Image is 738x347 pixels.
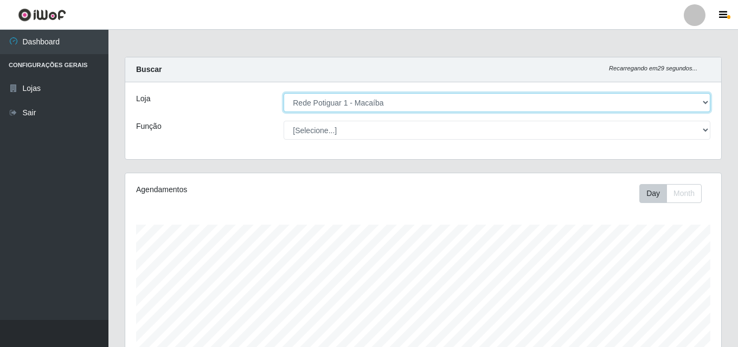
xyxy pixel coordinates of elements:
[136,184,366,195] div: Agendamentos
[136,121,162,132] label: Função
[136,93,150,104] label: Loja
[639,184,667,203] button: Day
[18,8,66,22] img: CoreUI Logo
[136,65,162,74] strong: Buscar
[639,184,710,203] div: Toolbar with button groups
[666,184,702,203] button: Month
[639,184,702,203] div: First group
[609,65,697,71] i: Recarregando em 29 segundos...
